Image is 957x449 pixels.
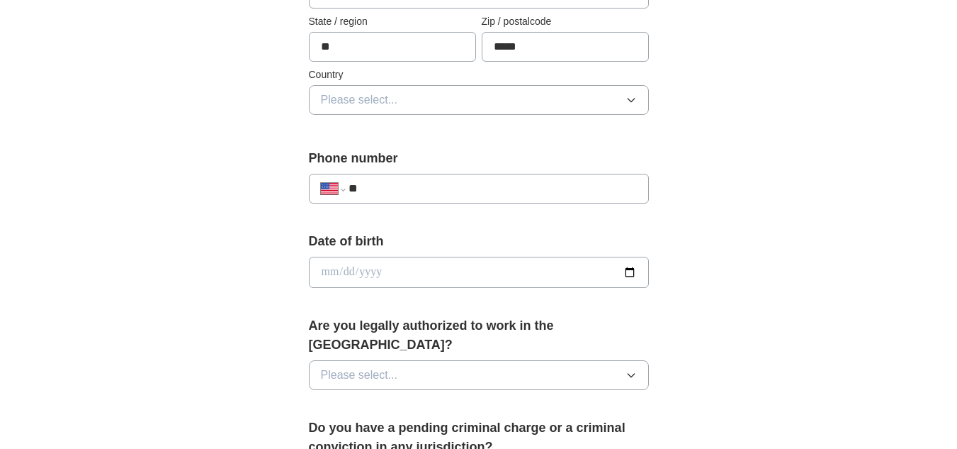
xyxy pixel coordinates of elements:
label: Zip / postalcode [482,14,649,29]
label: Country [309,67,649,82]
label: Phone number [309,149,649,168]
span: Please select... [321,367,398,384]
label: State / region [309,14,476,29]
label: Are you legally authorized to work in the [GEOGRAPHIC_DATA]? [309,316,649,355]
button: Please select... [309,85,649,115]
label: Date of birth [309,232,649,251]
button: Please select... [309,360,649,390]
span: Please select... [321,92,398,109]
